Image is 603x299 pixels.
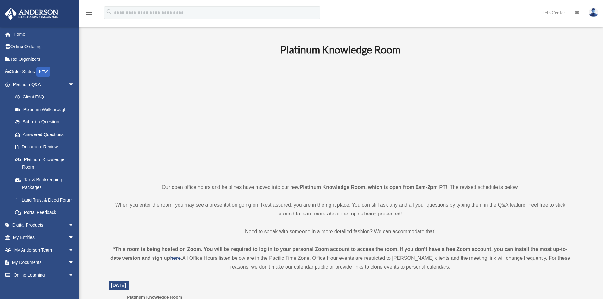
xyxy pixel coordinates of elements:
a: Digital Productsarrow_drop_down [4,219,84,231]
a: Order StatusNEW [4,65,84,78]
a: Submit a Question [9,116,84,128]
span: arrow_drop_down [68,256,81,269]
span: [DATE] [111,283,126,288]
a: menu [85,11,93,16]
span: arrow_drop_down [68,231,81,244]
p: Need to speak with someone in a more detailed fashion? We can accommodate that! [109,227,572,236]
span: arrow_drop_down [68,244,81,257]
a: Online Ordering [4,40,84,53]
a: Land Trust & Deed Forum [9,194,84,206]
a: My Documentsarrow_drop_down [4,256,84,269]
a: Tax Organizers [4,53,84,65]
strong: . [181,255,182,261]
a: Platinum Knowledge Room [9,153,81,173]
span: arrow_drop_down [68,269,81,282]
a: Tax & Bookkeeping Packages [9,173,84,194]
img: User Pic [589,8,598,17]
span: arrow_drop_down [68,78,81,91]
b: Platinum Knowledge Room [280,43,400,56]
i: menu [85,9,93,16]
a: Home [4,28,84,40]
p: Our open office hours and helplines have moved into our new ! The revised schedule is below. [109,183,572,192]
img: Anderson Advisors Platinum Portal [3,8,60,20]
i: search [106,9,113,16]
a: Platinum Walkthrough [9,103,84,116]
a: Platinum Q&Aarrow_drop_down [4,78,84,91]
div: All Office Hours listed below are in the Pacific Time Zone. Office Hour events are restricted to ... [109,245,572,271]
strong: Platinum Knowledge Room, which is open from 9am-2pm PT [300,184,446,190]
div: NEW [36,67,50,77]
a: Portal Feedback [9,206,84,219]
a: here [170,255,181,261]
p: When you enter the room, you may see a presentation going on. Rest assured, you are in the right ... [109,201,572,218]
strong: *This room is being hosted on Zoom. You will be required to log in to your personal Zoom account ... [110,246,568,261]
a: Online Learningarrow_drop_down [4,269,84,281]
a: Answered Questions [9,128,84,141]
span: arrow_drop_down [68,219,81,232]
a: My Anderson Teamarrow_drop_down [4,244,84,256]
iframe: 231110_Toby_KnowledgeRoom [245,64,435,171]
a: Document Review [9,141,84,153]
a: Client FAQ [9,91,84,103]
a: My Entitiesarrow_drop_down [4,231,84,244]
